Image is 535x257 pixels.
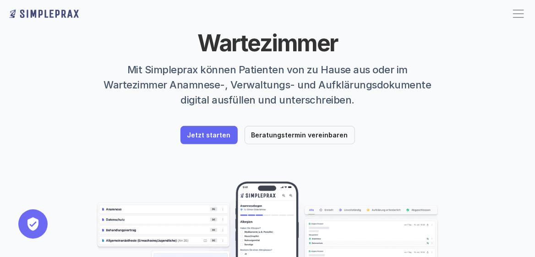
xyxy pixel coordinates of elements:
[197,2,344,57] span: im Wartezimmer
[96,62,439,108] p: Mit Simpleprax können Patienten von zu Hause aus oder im Wartezimmer Anamnese-, Verwaltungs- und ...
[180,126,238,144] a: Jetzt starten
[187,131,231,139] p: Jetzt starten
[251,131,348,139] p: Beratungstermin vereinbaren
[245,126,355,144] a: Beratungstermin vereinbaren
